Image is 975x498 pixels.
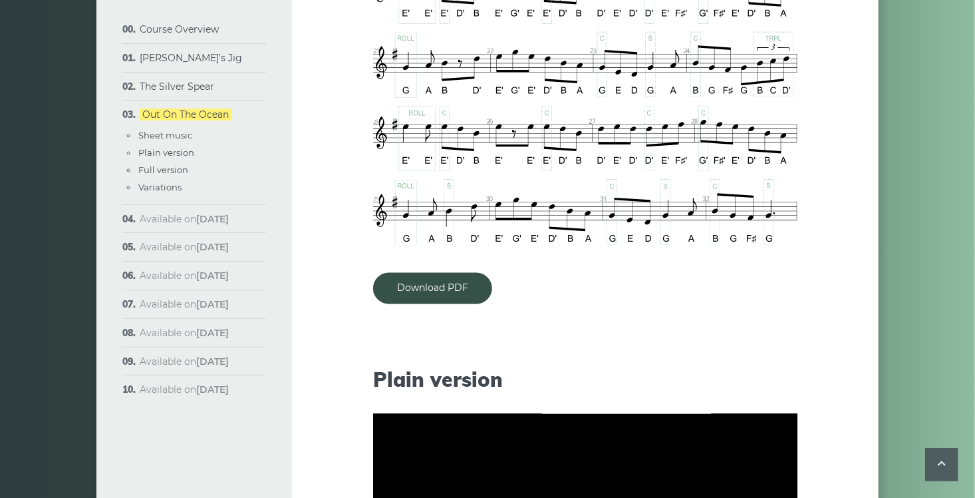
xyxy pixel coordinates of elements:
[140,81,214,93] a: The Silver Spear
[140,213,229,225] span: Available on
[140,109,231,121] a: Out On The Ocean
[140,327,229,339] span: Available on
[138,147,194,158] a: Plain version
[373,368,797,392] h2: Plain version
[373,273,492,304] a: Download PDF
[140,356,229,368] span: Available on
[196,213,229,225] strong: [DATE]
[140,23,219,35] a: Course Overview
[140,383,229,395] span: Available on
[196,270,229,282] strong: [DATE]
[196,298,229,310] strong: [DATE]
[140,241,229,253] span: Available on
[138,164,188,175] a: Full version
[196,241,229,253] strong: [DATE]
[138,182,182,192] a: Variations
[196,327,229,339] strong: [DATE]
[140,270,229,282] span: Available on
[140,298,229,310] span: Available on
[138,130,192,140] a: Sheet music
[196,356,229,368] strong: [DATE]
[140,52,242,64] a: [PERSON_NAME]’s Jig
[196,383,229,395] strong: [DATE]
